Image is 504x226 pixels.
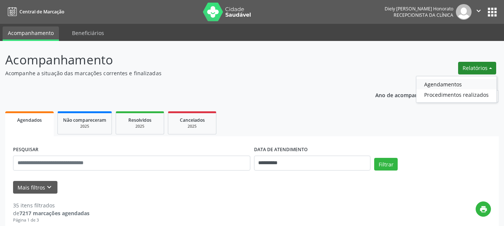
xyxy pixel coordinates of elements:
div: 2025 [173,124,211,129]
div: Diely [PERSON_NAME] Honorato [385,6,453,12]
label: DATA DE ATENDIMENTO [254,144,308,156]
img: img [456,4,472,20]
span: Não compareceram [63,117,106,123]
i: keyboard_arrow_down [45,183,53,191]
div: 2025 [63,124,106,129]
i: print [479,205,488,213]
button: Filtrar [374,158,398,171]
button: print [476,201,491,217]
div: 35 itens filtrados [13,201,90,209]
a: Central de Marcação [5,6,64,18]
span: Central de Marcação [19,9,64,15]
a: Procedimentos realizados [416,89,497,100]
div: 2025 [121,124,159,129]
a: Acompanhamento [3,26,59,41]
p: Acompanhamento [5,51,351,69]
button: apps [486,6,499,19]
strong: 7217 marcações agendadas [19,210,90,217]
button:  [472,4,486,20]
button: Mais filtroskeyboard_arrow_down [13,181,57,194]
button: Relatórios [458,62,496,74]
p: Acompanhe a situação das marcações correntes e finalizadas [5,69,351,77]
div: Página 1 de 3 [13,217,90,223]
span: Recepcionista da clínica [394,12,453,18]
a: Beneficiários [67,26,109,39]
div: de [13,209,90,217]
span: Agendados [17,117,42,123]
i:  [475,7,483,15]
a: Agendamentos [416,79,497,89]
label: PESQUISAR [13,144,38,156]
span: Cancelados [180,117,205,123]
p: Ano de acompanhamento [375,90,441,99]
span: Resolvidos [128,117,151,123]
ul: Relatórios [416,76,497,103]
